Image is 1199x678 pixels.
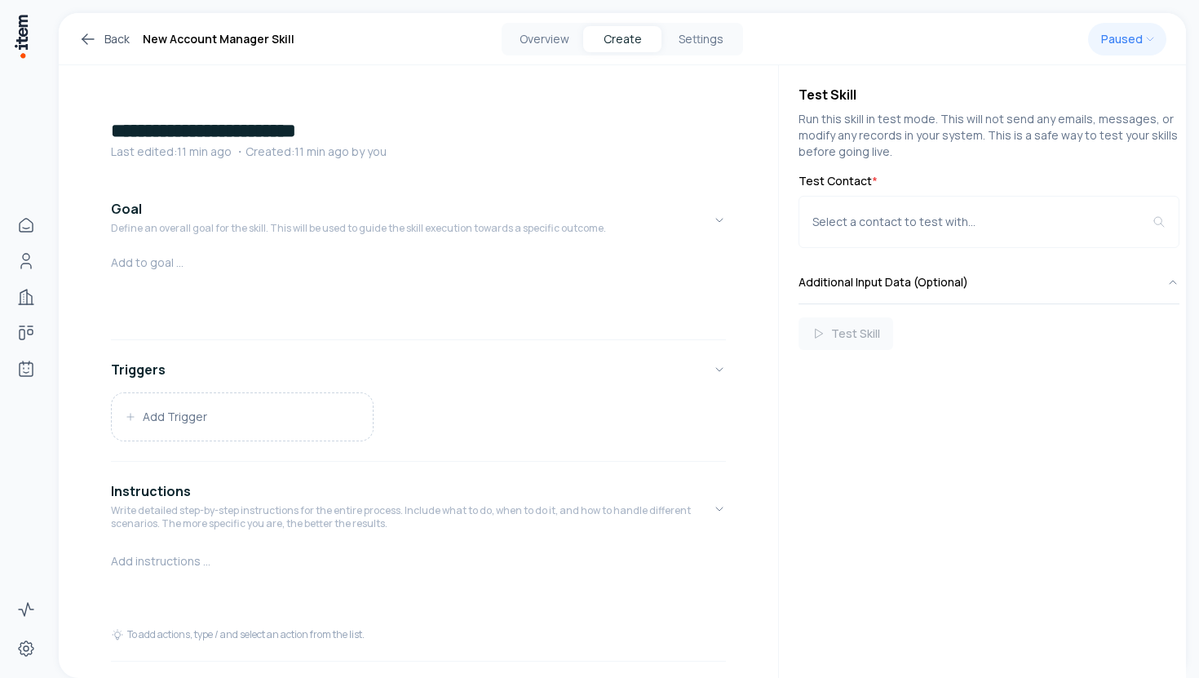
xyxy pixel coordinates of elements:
div: Triggers [111,392,726,454]
h4: Test Skill [799,85,1179,104]
h4: Goal [111,199,142,219]
img: Item Brain Logo [13,13,29,60]
a: Back [78,29,130,49]
label: Test Contact [799,173,1179,189]
p: Write detailed step-by-step instructions for the entire process. Include what to do, when to do i... [111,504,713,530]
a: Home [10,209,42,242]
button: GoalDefine an overall goal for the skill. This will be used to guide the skill execution towards ... [111,186,726,255]
button: InstructionsWrite detailed step-by-step instructions for the entire process. Include what to do, ... [111,468,726,550]
div: Select a contact to test with... [812,214,1153,230]
div: InstructionsWrite detailed step-by-step instructions for the entire process. Include what to do, ... [111,550,726,654]
a: Activity [10,593,42,626]
button: Create [583,26,661,52]
button: Settings [661,26,740,52]
h1: New Account Manager Skill [143,29,294,49]
p: Run this skill in test mode. This will not send any emails, messages, or modify any records in yo... [799,111,1179,160]
a: Companies [10,281,42,313]
button: Additional Input Data (Optional) [799,261,1179,304]
h4: Triggers [111,360,166,379]
button: Overview [505,26,583,52]
div: To add actions, type / and select an action from the list. [111,628,365,641]
a: Settings [10,632,42,665]
a: People [10,245,42,277]
p: Define an overall goal for the skill. This will be used to guide the skill execution towards a sp... [111,222,606,235]
button: Triggers [111,347,726,392]
div: GoalDefine an overall goal for the skill. This will be used to guide the skill execution towards ... [111,255,726,333]
p: Last edited: 11 min ago ・Created: 11 min ago by you [111,144,726,160]
a: Agents [10,352,42,385]
h4: Instructions [111,481,191,501]
a: Deals [10,317,42,349]
button: Add Trigger [112,393,373,441]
